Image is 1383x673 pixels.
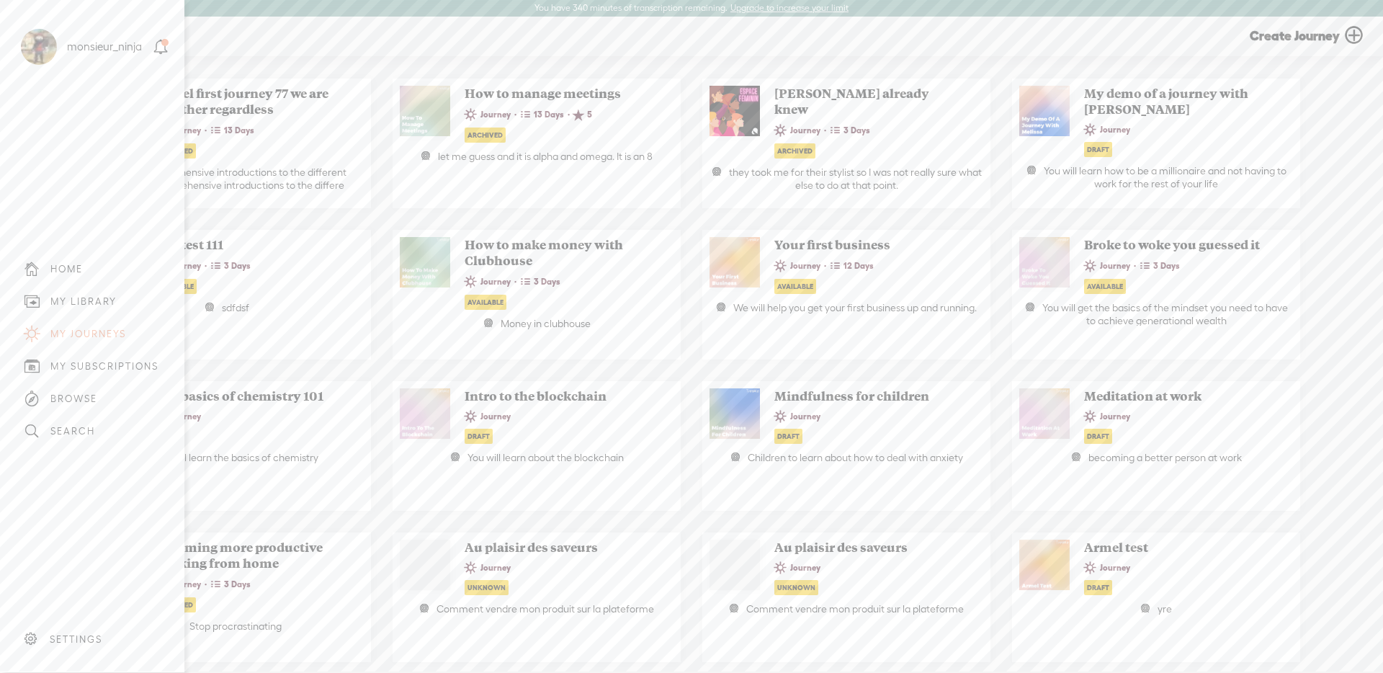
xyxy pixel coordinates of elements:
div: MY JOURNEYS [50,328,126,340]
div: SEARCH [50,425,95,437]
div: monsieur_ninja [67,40,142,54]
div: SETTINGS [50,633,102,646]
div: BROWSE [50,393,97,405]
div: HOME [50,263,83,275]
div: MY SUBSCRIPTIONS [50,360,158,373]
div: MY LIBRARY [50,295,117,308]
